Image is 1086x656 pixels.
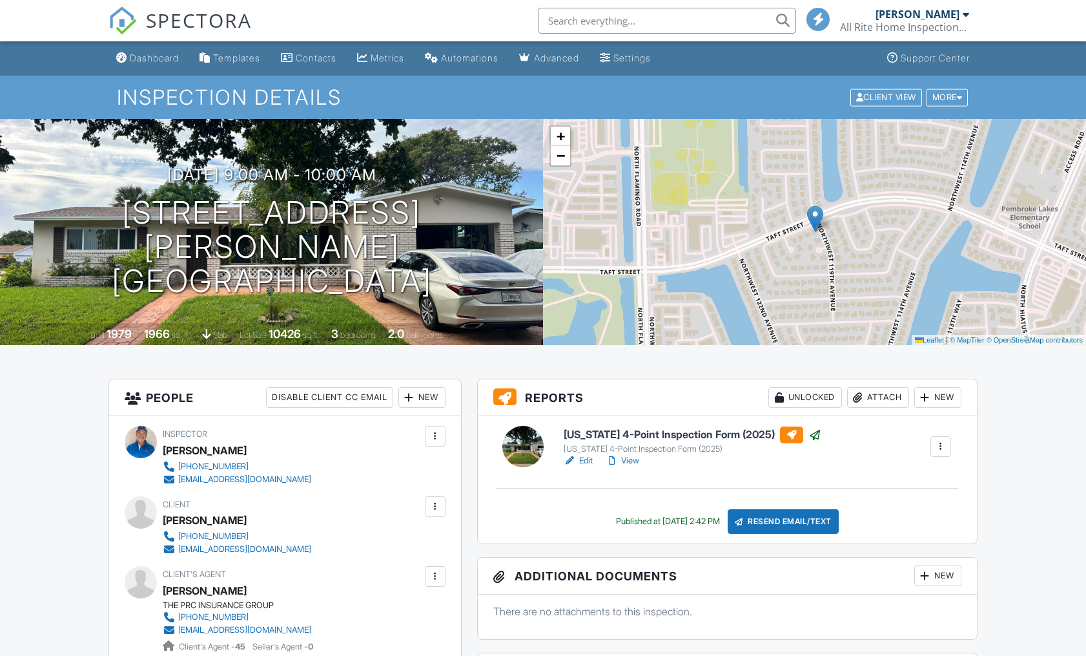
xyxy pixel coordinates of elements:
div: [EMAIL_ADDRESS][DOMAIN_NAME] [178,544,311,555]
div: [PERSON_NAME] [876,8,959,21]
span: bathrooms [406,330,443,340]
span: sq. ft. [172,330,190,340]
span: sq.ft. [303,330,319,340]
div: Advanced [534,52,579,63]
a: [PERSON_NAME] [163,581,247,600]
a: Automations (Basic) [420,47,504,70]
div: THE PRC INSURANCE GROUP [163,600,322,611]
div: New [914,566,961,586]
a: Support Center [882,47,975,70]
a: Settings [595,47,656,70]
div: Disable Client CC Email [266,387,393,408]
div: [EMAIL_ADDRESS][DOMAIN_NAME] [178,474,311,485]
span: Seller's Agent - [252,642,313,651]
span: Inspector [163,429,207,439]
div: Resend Email/Text [728,509,839,534]
a: Contacts [276,47,342,70]
div: Metrics [371,52,404,63]
a: Zoom in [551,127,570,146]
div: Unlocked [768,387,842,408]
strong: 45 [235,642,245,651]
strong: 0 [308,642,313,651]
a: SPECTORA [108,17,252,45]
h3: People [109,379,461,416]
span: + [557,128,565,144]
a: Edit [564,454,593,467]
div: [PERSON_NAME] [163,511,247,530]
img: Marker [807,206,823,232]
div: [EMAIL_ADDRESS][DOMAIN_NAME] [178,625,311,635]
div: Support Center [901,52,970,63]
img: The Best Home Inspection Software - Spectora [108,6,137,35]
a: [PHONE_NUMBER] [163,611,311,624]
a: © MapTiler [950,336,985,344]
span: Client [163,500,190,509]
div: [PHONE_NUMBER] [178,612,249,622]
span: bedrooms [340,330,376,340]
a: Metrics [352,47,409,70]
div: New [914,387,961,408]
div: 2.0 [388,327,404,341]
a: © OpenStreetMap contributors [987,336,1083,344]
div: Automations [441,52,498,63]
div: [PERSON_NAME] [163,441,247,460]
a: Dashboard [111,47,184,70]
div: All Rite Home Inspections, Inc [840,21,969,34]
span: SPECTORA [146,6,252,34]
div: Client View [850,89,922,106]
div: [PHONE_NUMBER] [178,531,249,542]
div: New [398,387,446,408]
h3: Additional Documents [478,558,977,595]
h3: Reports [478,379,977,416]
span: Client's Agent - [179,642,247,651]
div: Contacts [296,52,336,63]
div: Dashboard [130,52,179,63]
a: [PHONE_NUMBER] [163,530,311,543]
span: slab [213,330,227,340]
a: Advanced [514,47,584,70]
div: More [927,89,968,106]
a: Zoom out [551,146,570,165]
h1: [STREET_ADDRESS][PERSON_NAME] [GEOGRAPHIC_DATA] [21,196,522,298]
div: 3 [331,327,338,341]
a: [US_STATE] 4-Point Inspection Form (2025) [US_STATE] 4-Point Inspection Form (2025) [564,427,821,455]
span: Built [90,330,105,340]
div: Settings [613,52,651,63]
a: Templates [194,47,265,70]
a: [EMAIL_ADDRESS][DOMAIN_NAME] [163,624,311,637]
div: Attach [847,387,909,408]
span: Lot Size [240,330,267,340]
h3: [DATE] 9:00 am - 10:00 am [167,166,376,184]
span: − [557,147,565,164]
a: Client View [849,92,925,101]
div: Published at [DATE] 2:42 PM [616,516,720,527]
div: 1979 [107,327,132,341]
div: [PHONE_NUMBER] [178,461,249,472]
p: There are no attachments to this inspection. [493,604,961,619]
div: 1966 [144,327,170,341]
div: 10426 [269,327,301,341]
span: Client's Agent [163,569,226,579]
a: [EMAIL_ADDRESS][DOMAIN_NAME] [163,473,311,486]
h6: [US_STATE] 4-Point Inspection Form (2025) [564,427,821,443]
span: | [946,336,948,344]
div: [US_STATE] 4-Point Inspection Form (2025) [564,444,821,454]
h1: Inspection Details [117,86,969,109]
input: Search everything... [538,8,796,34]
div: Templates [213,52,260,63]
a: [PHONE_NUMBER] [163,460,311,473]
a: [EMAIL_ADDRESS][DOMAIN_NAME] [163,543,311,556]
a: View [606,454,639,467]
a: Leaflet [915,336,944,344]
